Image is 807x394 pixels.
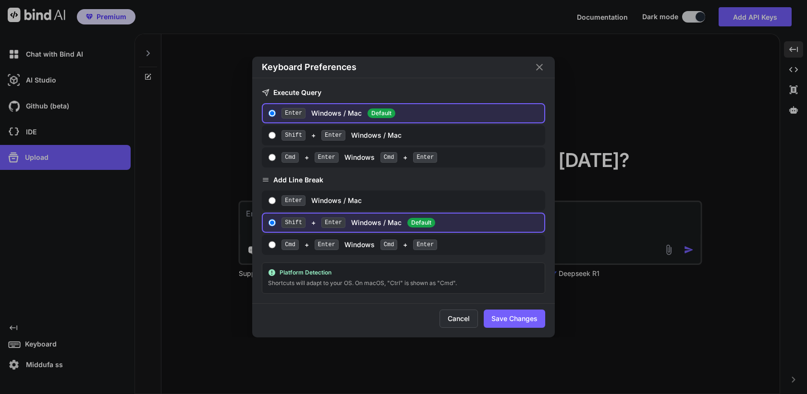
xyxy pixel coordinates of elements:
span: Enter [315,152,339,163]
input: EnterWindows / Mac [269,197,276,204]
h3: Execute Query [262,88,545,97]
div: Shortcuts will adapt to your OS. On macOS, "Ctrl" is shown as "Cmd". [268,278,539,288]
span: Cmd [380,152,398,163]
input: Shift+EnterWindows / MacDefault [269,219,276,227]
button: Close [534,61,545,73]
div: + Windows + [281,239,540,250]
span: Default [407,218,435,227]
span: Enter [281,195,306,206]
span: Cmd [281,152,299,163]
span: Enter [321,130,345,141]
span: Shift [281,217,306,228]
span: Enter [321,217,345,228]
span: Enter [413,152,437,163]
div: + Windows / Mac [281,217,540,228]
span: Enter [315,239,339,250]
input: Shift+EnterWindows / Mac [269,131,276,139]
div: Windows / Mac [281,195,540,206]
div: + Windows + [281,152,540,163]
input: Cmd+Enter Windows Cmd+Enter [269,154,276,161]
button: Cancel [440,310,478,328]
h3: Add Line Break [262,175,545,185]
input: EnterWindows / Mac Default [269,109,276,117]
h2: Keyboard Preferences [262,60,356,74]
div: + Windows / Mac [281,130,540,141]
button: Save Changes [484,310,545,328]
input: Cmd+Enter Windows Cmd+Enter [269,241,276,249]
span: Shift [281,130,306,141]
div: Windows / Mac [281,108,540,119]
span: Enter [281,108,306,119]
span: Cmd [281,239,299,250]
span: Enter [413,239,437,250]
span: Cmd [380,239,398,250]
span: Default [367,108,395,118]
div: Platform Detection [268,269,539,276]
